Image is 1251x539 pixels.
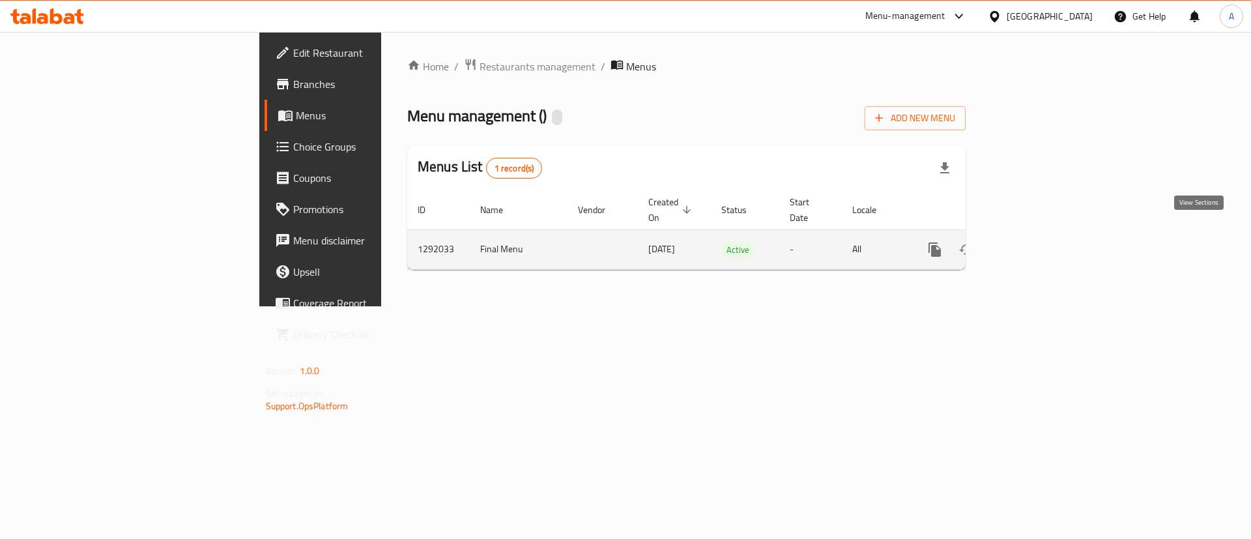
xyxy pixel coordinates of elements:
[464,58,596,75] a: Restaurants management
[951,234,982,265] button: Change Status
[266,362,298,379] span: Version:
[293,76,458,92] span: Branches
[578,202,622,218] span: Vendor
[266,385,326,401] span: Get support on:
[865,8,945,24] div: Menu-management
[266,398,349,415] a: Support.OpsPlatform
[265,162,468,194] a: Coupons
[293,233,458,248] span: Menu disclaimer
[875,110,955,126] span: Add New Menu
[265,287,468,319] a: Coverage Report
[842,229,909,269] td: All
[300,362,320,379] span: 1.0.0
[480,202,520,218] span: Name
[648,194,695,226] span: Created On
[1007,9,1093,23] div: [GEOGRAPHIC_DATA]
[919,234,951,265] button: more
[929,153,960,184] div: Export file
[407,101,547,130] span: Menu management ( )
[296,108,458,123] span: Menus
[852,202,893,218] span: Locale
[265,319,468,350] a: Grocery Checklist
[601,59,605,74] li: /
[648,240,675,257] span: [DATE]
[721,202,764,218] span: Status
[790,194,826,226] span: Start Date
[865,106,966,130] button: Add New Menu
[293,327,458,342] span: Grocery Checklist
[293,264,458,280] span: Upsell
[293,139,458,154] span: Choice Groups
[265,256,468,287] a: Upsell
[407,58,966,75] nav: breadcrumb
[293,45,458,61] span: Edit Restaurant
[721,242,755,257] span: Active
[1229,9,1234,23] span: A
[779,229,842,269] td: -
[265,225,468,256] a: Menu disclaimer
[293,201,458,217] span: Promotions
[265,68,468,100] a: Branches
[265,194,468,225] a: Promotions
[418,202,442,218] span: ID
[487,162,542,175] span: 1 record(s)
[480,59,596,74] span: Restaurants management
[418,157,542,179] h2: Menus List
[626,59,656,74] span: Menus
[265,131,468,162] a: Choice Groups
[407,190,1055,270] table: enhanced table
[909,190,1055,230] th: Actions
[470,229,568,269] td: Final Menu
[265,100,468,131] a: Menus
[265,37,468,68] a: Edit Restaurant
[293,295,458,311] span: Coverage Report
[293,170,458,186] span: Coupons
[486,158,543,179] div: Total records count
